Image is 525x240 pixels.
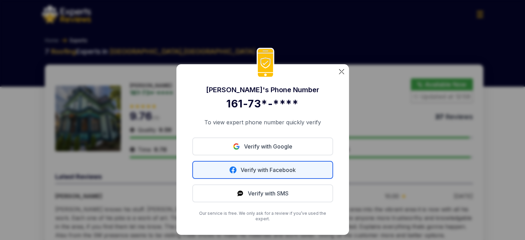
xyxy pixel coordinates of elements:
div: [PERSON_NAME] 's Phone Number [192,85,333,95]
img: phoneIcon [256,48,274,78]
p: To view expert phone number quickly verify [192,118,333,126]
img: categoryImgae [339,69,344,74]
a: Verify with Facebook [192,161,333,179]
a: Verify with Google [192,137,333,155]
button: Verify with SMS [192,184,333,202]
p: Our service is free. We only ask for a review if you’ve used the expert. [192,211,333,222]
